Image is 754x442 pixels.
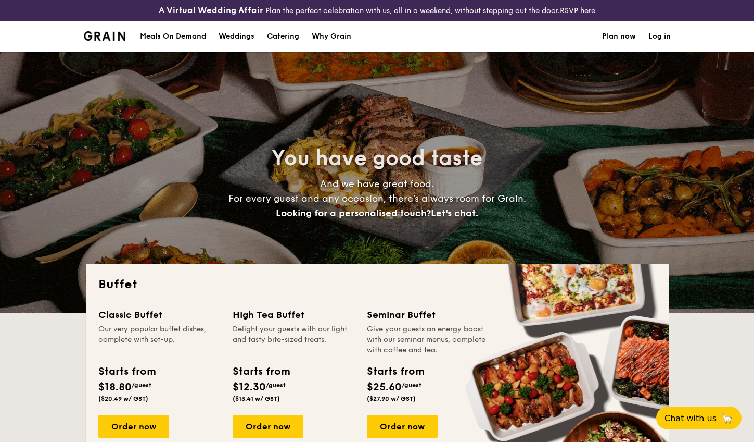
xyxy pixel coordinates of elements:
[272,146,482,171] span: You have good taste
[367,381,402,394] span: $25.60
[212,21,261,52] a: Weddings
[367,324,489,355] div: Give your guests an energy boost with our seminar menus, complete with coffee and tea.
[98,276,656,293] h2: Buffet
[560,6,595,15] a: RSVP here
[98,324,220,355] div: Our very popular buffet dishes, complete with set-up.
[98,381,132,394] span: $18.80
[233,324,354,355] div: Delight your guests with our light and tasty bite-sized treats.
[134,21,212,52] a: Meals On Demand
[367,364,424,379] div: Starts from
[267,21,299,52] h1: Catering
[84,31,126,41] img: Grain
[233,381,266,394] span: $12.30
[228,178,526,219] span: And we have great food. For every guest and any occasion, there’s always room for Grain.
[126,4,629,17] div: Plan the perfect celebration with us, all in a weekend, without stepping out the door.
[98,415,169,438] div: Order now
[276,207,431,219] span: Looking for a personalised touch?
[648,21,671,52] a: Log in
[402,382,421,389] span: /guest
[312,21,351,52] div: Why Grain
[132,382,151,389] span: /guest
[367,395,416,402] span: ($27.90 w/ GST)
[140,21,206,52] div: Meals On Demand
[431,207,478,219] span: Let's chat.
[367,308,489,322] div: Seminar Buffet
[261,21,305,52] a: Catering
[233,415,303,438] div: Order now
[159,4,263,17] h4: A Virtual Wedding Affair
[233,395,280,402] span: ($13.41 w/ GST)
[305,21,357,52] a: Why Grain
[367,415,438,438] div: Order now
[656,407,742,429] button: Chat with us🦙
[266,382,286,389] span: /guest
[233,308,354,322] div: High Tea Buffet
[721,412,733,424] span: 🦙
[219,21,254,52] div: Weddings
[98,308,220,322] div: Classic Buffet
[98,364,155,379] div: Starts from
[664,413,717,423] span: Chat with us
[98,395,148,402] span: ($20.49 w/ GST)
[602,21,636,52] a: Plan now
[233,364,289,379] div: Starts from
[84,31,126,41] a: Logotype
